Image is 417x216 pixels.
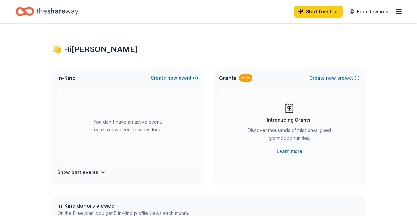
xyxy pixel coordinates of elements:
div: Introducing Grants! [267,116,312,124]
a: Start free trial [294,6,343,18]
div: You don't have an active event. Create a new event to view donors. [57,88,198,163]
a: Earn Rewards [345,6,392,18]
span: In-Kind [57,74,76,82]
span: new [326,74,336,82]
span: Grants [219,74,237,82]
h4: Show past events [57,169,98,176]
div: New [239,74,252,82]
a: Learn more [277,147,302,155]
button: Createnewproject [309,74,360,82]
button: Createnewevent [151,74,198,82]
button: Show past events [57,169,106,176]
span: new [167,74,177,82]
div: Discover thousands of mission-aligned grant opportunities. [245,127,334,145]
div: In-Kind donors viewed [57,202,189,209]
div: 👋 Hi [PERSON_NAME] [52,44,365,55]
a: Home [16,4,78,19]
